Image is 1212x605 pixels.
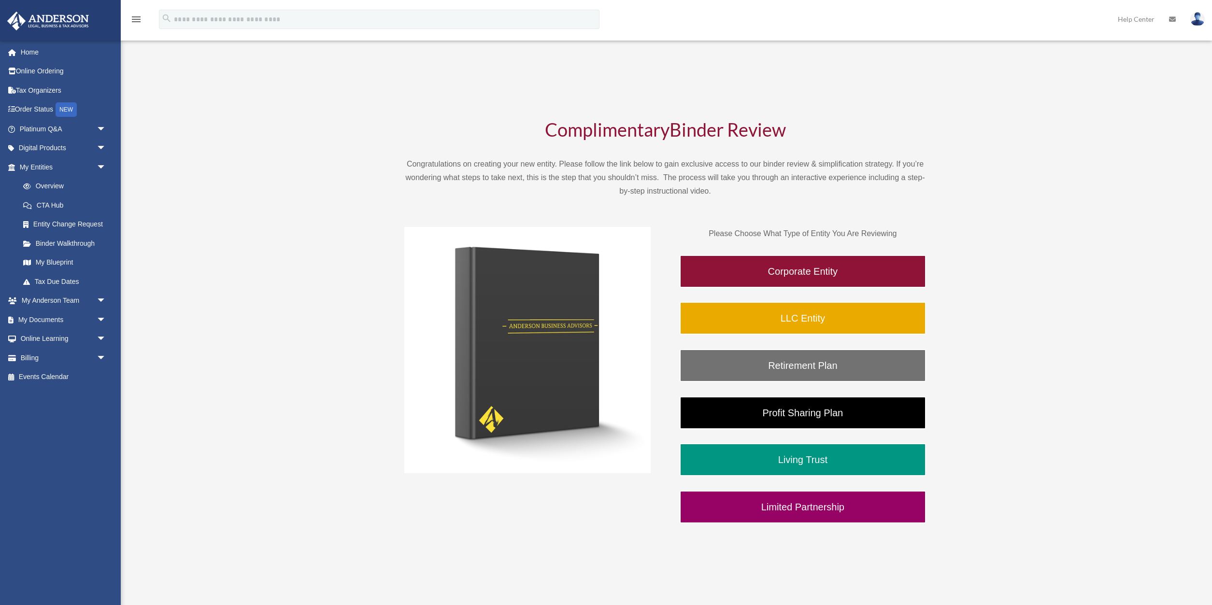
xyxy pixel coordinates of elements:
a: Living Trust [680,443,926,476]
span: arrow_drop_down [97,329,116,349]
a: Tax Organizers [7,81,121,100]
a: menu [130,17,142,25]
a: LLC Entity [680,302,926,335]
span: arrow_drop_down [97,291,116,311]
span: arrow_drop_down [97,119,116,139]
span: arrow_drop_down [97,348,116,368]
a: Events Calendar [7,367,121,387]
span: Complimentary [545,118,670,141]
a: Platinum Q&Aarrow_drop_down [7,119,121,139]
a: Online Ordering [7,62,121,81]
img: User Pic [1190,12,1205,26]
a: Overview [14,177,121,196]
span: arrow_drop_down [97,139,116,158]
span: Binder Review [670,118,786,141]
a: CTA Hub [14,196,121,215]
span: arrow_drop_down [97,157,116,177]
a: My Blueprint [14,253,121,272]
p: Congratulations on creating your new entity. Please follow the link below to gain exclusive acces... [404,157,926,198]
a: Order StatusNEW [7,100,121,120]
div: NEW [56,102,77,117]
a: Tax Due Dates [14,272,121,291]
img: Anderson Advisors Platinum Portal [4,12,92,30]
i: search [161,13,172,24]
a: Home [7,42,121,62]
span: arrow_drop_down [97,310,116,330]
a: Online Learningarrow_drop_down [7,329,121,349]
a: My Documentsarrow_drop_down [7,310,121,329]
i: menu [130,14,142,25]
p: Please Choose What Type of Entity You Are Reviewing [680,227,926,240]
a: Binder Walkthrough [14,234,116,253]
a: Profit Sharing Plan [680,396,926,429]
a: Billingarrow_drop_down [7,348,121,367]
a: Entity Change Request [14,215,121,234]
a: Corporate Entity [680,255,926,288]
a: Digital Productsarrow_drop_down [7,139,121,158]
a: Retirement Plan [680,349,926,382]
a: Limited Partnership [680,491,926,523]
a: My Anderson Teamarrow_drop_down [7,291,121,310]
a: My Entitiesarrow_drop_down [7,157,121,177]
